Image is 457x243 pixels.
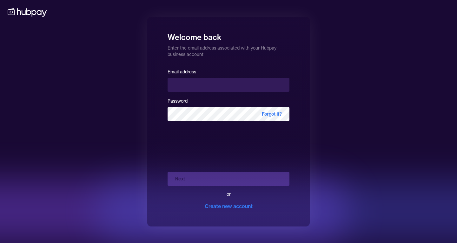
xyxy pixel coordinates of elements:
[254,107,289,121] span: Forgot it?
[227,191,231,197] div: or
[168,28,289,42] h1: Welcome back
[168,69,196,75] label: Email address
[168,42,289,57] p: Enter the email address associated with your Hubpay business account
[168,98,188,104] label: Password
[205,202,253,210] div: Create new account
